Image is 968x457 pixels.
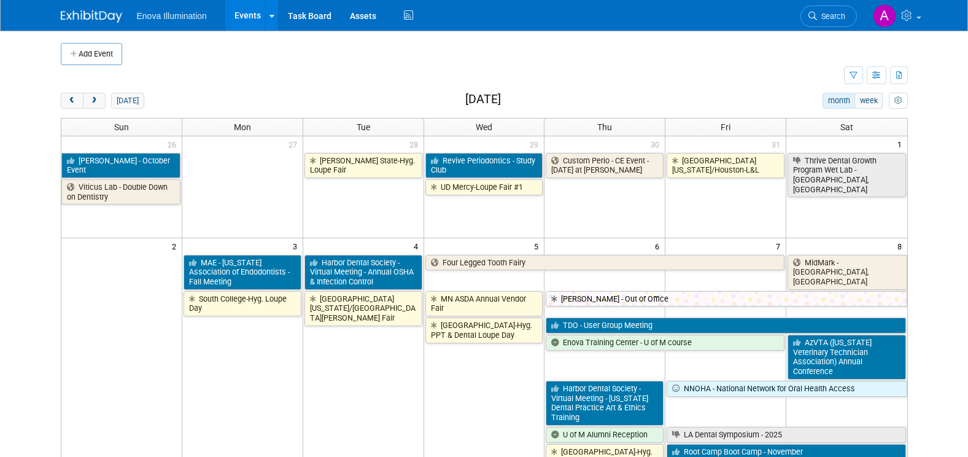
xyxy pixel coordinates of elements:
button: Add Event [61,43,122,65]
span: Sun [114,122,129,132]
button: prev [61,93,83,109]
a: MN ASDA Annual Vendor Fair [425,291,543,316]
h2: [DATE] [465,93,501,106]
a: Custom Perio - CE Event - [DATE] at [PERSON_NAME] [546,153,664,178]
a: LA Dental Symposium - 2025 [667,427,905,443]
span: Enova Illumination [137,11,207,21]
span: 1 [896,136,907,152]
a: MAE - [US_STATE] Association of Endodontists - Fall Meeting [184,255,301,290]
span: Sat [840,122,853,132]
a: Enova Training Center - U of M course [546,335,784,351]
a: NNOHA - National Network for Oral Health Access [667,381,907,397]
button: [DATE] [111,93,144,109]
a: [GEOGRAPHIC_DATA]-Hyg. PPT & Dental Loupe Day [425,318,543,343]
i: Personalize Calendar [894,97,902,105]
a: [PERSON_NAME] - Out of Office [546,291,907,307]
a: Harbor Dental Society - Virtual Meeting - Annual OSHA & Infection Control [304,255,422,290]
span: Fri [721,122,730,132]
span: 3 [292,238,303,254]
a: Search [800,6,857,27]
span: 2 [171,238,182,254]
button: myCustomButton [889,93,907,109]
span: 31 [770,136,786,152]
a: South College-Hyg. Loupe Day [184,291,301,316]
a: Harbor Dental Society - Virtual Meeting - [US_STATE] Dental Practice Art & Ethics Training [546,381,664,426]
a: [PERSON_NAME] State-Hyg. Loupe Fair [304,153,422,178]
a: U of M Alumni Reception [546,427,664,443]
span: Thu [597,122,612,132]
span: 8 [896,238,907,254]
a: [GEOGRAPHIC_DATA][US_STATE]/[GEOGRAPHIC_DATA][PERSON_NAME] Fair [304,291,422,326]
span: 4 [412,238,424,254]
button: month [823,93,855,109]
a: UD Mercy-Loupe Fair #1 [425,179,543,195]
a: MidMark - [GEOGRAPHIC_DATA], [GEOGRAPHIC_DATA] [788,255,907,290]
a: Viticus Lab - Double Down on Dentistry [61,179,180,205]
img: ExhibitDay [61,10,122,23]
button: next [83,93,106,109]
span: 30 [649,136,665,152]
span: Mon [234,122,251,132]
button: week [854,93,883,109]
a: Four Legged Tooth Fairy [425,255,785,271]
span: 29 [529,136,544,152]
a: [GEOGRAPHIC_DATA][US_STATE]/Houston-L&L [667,153,784,178]
span: 27 [287,136,303,152]
a: AzVTA ([US_STATE] Veterinary Technician Association) Annual Conference [788,335,905,380]
span: Tue [357,122,370,132]
span: 7 [775,238,786,254]
a: Thrive Dental Growth Program Wet Lab - [GEOGRAPHIC_DATA], [GEOGRAPHIC_DATA] [788,153,905,198]
span: 5 [533,238,544,254]
span: Wed [476,122,492,132]
a: [PERSON_NAME] - October Event [61,153,180,178]
span: 28 [408,136,424,152]
span: 26 [166,136,182,152]
a: Revive Periodontics - Study Club [425,153,543,178]
span: 6 [654,238,665,254]
span: Search [817,12,845,21]
img: Andrea Miller [873,4,896,28]
a: TDO - User Group Meeting [546,318,905,334]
